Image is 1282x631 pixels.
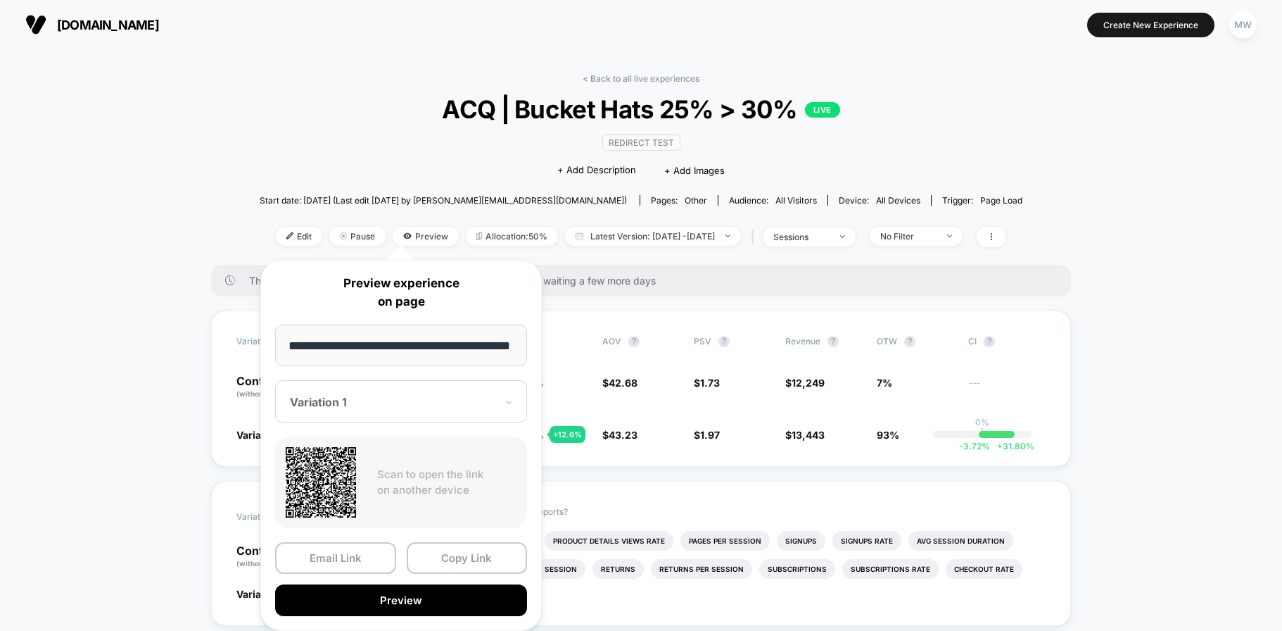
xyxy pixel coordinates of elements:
span: 1.97 [700,429,720,441]
span: Pause [329,227,386,246]
img: end [340,232,347,239]
button: Preview [275,585,527,616]
li: Avg Session Duration [908,531,1013,551]
img: end [725,235,730,237]
button: ? [984,336,995,347]
button: ? [628,336,640,347]
li: Product Details Views Rate [545,531,673,551]
li: Subscriptions Rate [842,559,939,579]
span: PSV [694,336,711,346]
span: OTW [877,336,954,347]
a: < Back to all live experiences [583,73,699,84]
button: ? [718,336,730,347]
p: Control [236,545,325,569]
span: --- [968,379,1046,399]
span: (without changes) [236,389,300,398]
span: + Add Images [664,165,725,176]
button: ? [827,336,839,347]
span: 93% [877,429,899,441]
button: Email Link [275,542,396,574]
li: Returns [592,559,644,579]
span: [DOMAIN_NAME] [57,18,159,32]
p: Scan to open the link on another device [377,467,516,499]
li: Returns Per Session [651,559,752,579]
span: 13,443 [792,429,825,441]
span: $ [785,377,825,389]
div: Trigger: [942,195,1022,206]
span: $ [694,377,720,389]
div: Pages: [651,195,707,206]
span: Variation 1 [236,429,286,441]
img: Visually logo [25,14,46,35]
span: all devices [876,195,920,206]
li: Signups [777,531,825,551]
span: + [997,441,1003,451]
button: ? [904,336,915,347]
span: Page Load [980,195,1022,206]
span: 43.23 [609,429,637,441]
span: Variation [236,336,314,347]
li: Pages Per Session [680,531,770,551]
span: 7% [877,377,892,389]
span: | [748,227,763,247]
div: + 12.6 % [550,426,585,443]
span: (without changes) [236,559,300,568]
p: | [981,427,984,438]
span: 1.73 [700,377,720,389]
span: AOV [602,336,621,346]
span: $ [602,377,637,389]
img: end [947,235,952,237]
img: rebalance [476,232,482,240]
span: other [685,195,707,206]
img: edit [286,232,293,239]
button: Copy Link [407,542,528,574]
span: Redirect Test [602,135,680,151]
span: There are still no statistically significant results. We recommend waiting a few more days [249,275,1043,287]
span: + Add Description [557,163,636,177]
div: sessions [773,232,830,242]
span: $ [694,429,720,441]
span: 31.80 % [990,441,1034,451]
img: end [840,235,845,238]
span: $ [785,429,825,441]
span: Latest Version: [DATE] - [DATE] [565,227,741,246]
span: Allocation: 50% [466,227,558,246]
span: -3.72 % [959,441,990,451]
span: Variation [236,506,314,527]
button: MW [1225,11,1261,39]
li: Subscriptions [759,559,835,579]
span: Edit [276,227,322,246]
div: MW [1229,11,1257,39]
li: Signups Rate [832,531,901,551]
span: Start date: [DATE] (Last edit [DATE] by [PERSON_NAME][EMAIL_ADDRESS][DOMAIN_NAME]) [260,195,627,206]
p: LIVE [805,102,840,118]
p: Control [236,375,314,399]
span: ACQ | Bucket Hats 25% > 30% [298,94,984,124]
li: Checkout Rate [946,559,1022,579]
span: Revenue [785,336,820,346]
img: calendar [576,232,583,239]
p: Preview experience on page [275,275,527,311]
p: 0% [975,417,989,427]
button: [DOMAIN_NAME] [21,13,163,36]
button: Create New Experience [1087,13,1214,37]
span: Preview [393,227,459,246]
span: Variation 1 [236,588,286,600]
span: Device: [827,195,931,206]
div: Audience: [729,195,817,206]
span: 42.68 [609,377,637,389]
p: Would like to see more reports? [443,506,1046,517]
span: 12,249 [792,377,825,389]
span: All Visitors [775,195,817,206]
div: No Filter [880,231,937,242]
span: $ [602,429,637,441]
span: CI [968,336,1046,347]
